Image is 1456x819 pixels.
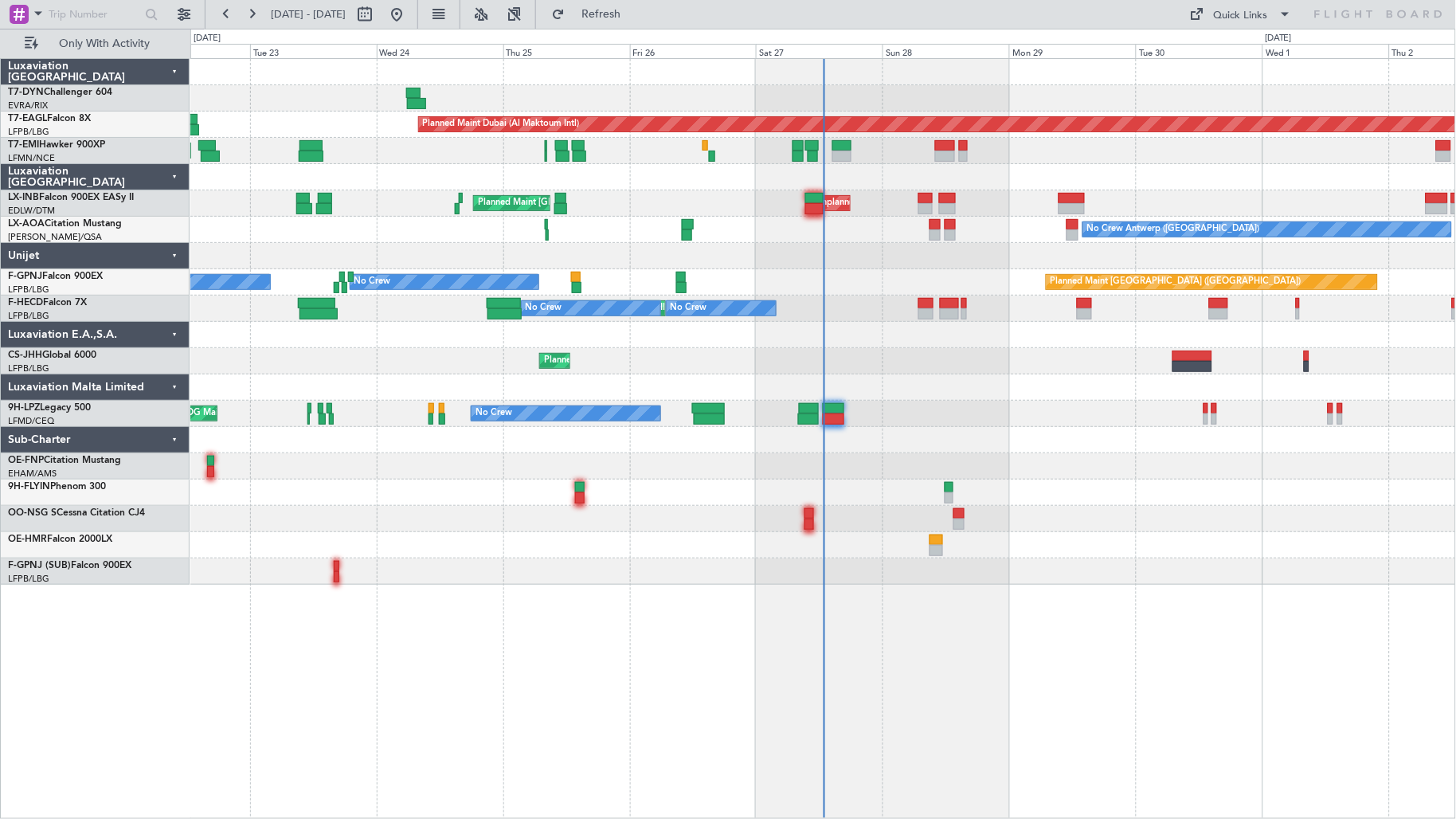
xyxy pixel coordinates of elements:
[8,310,49,322] a: LFPB/LBG
[8,351,96,360] a: CS-JHHGlobal 6000
[1087,217,1260,241] div: No Crew Antwerp ([GEOGRAPHIC_DATA])
[8,114,91,123] a: T7-EAGLFalcon 8X
[8,482,106,492] a: 9H-FLYINPhenom 300
[478,191,729,215] div: Planned Maint [GEOGRAPHIC_DATA] ([GEOGRAPHIC_DATA])
[8,561,71,570] span: F-GPNJ (SUB)
[354,270,391,294] div: No Crew
[503,44,630,58] div: Thu 25
[1262,44,1389,58] div: Wed 1
[8,272,103,281] a: F-GPNJFalcon 900EX
[630,44,757,58] div: Fri 26
[8,193,39,202] span: LX-INB
[8,403,91,413] a: 9H-LPZLegacy 500
[8,456,121,465] a: OE-FNPCitation Mustang
[8,468,57,480] a: EHAM/AMS
[756,44,883,58] div: Sat 27
[423,112,580,136] div: Planned Maint Dubai (Al Maktoum Intl)
[526,296,562,320] div: No Crew
[1136,44,1262,58] div: Tue 30
[568,9,635,20] span: Refresh
[8,114,47,123] span: T7-EAGL
[671,296,707,320] div: No Crew
[8,219,45,229] span: LX-AOA
[544,349,795,373] div: Planned Maint [GEOGRAPHIC_DATA] ([GEOGRAPHIC_DATA])
[41,38,168,49] span: Only With Activity
[544,2,640,27] button: Refresh
[8,100,48,112] a: EVRA/RIX
[1009,44,1136,58] div: Mon 29
[883,44,1009,58] div: Sun 28
[8,362,49,374] a: LFPB/LBG
[8,573,49,585] a: LFPB/LBG
[8,482,50,492] span: 9H-FLYIN
[8,219,122,229] a: LX-AOACitation Mustang
[8,298,43,308] span: F-HECD
[1182,2,1300,27] button: Quick Links
[8,535,47,544] span: OE-HMR
[8,508,57,518] span: OO-NSG S
[271,7,346,22] span: [DATE] - [DATE]
[8,140,105,150] a: T7-EMIHawker 900XP
[8,456,44,465] span: OE-FNP
[1051,270,1301,294] div: Planned Maint [GEOGRAPHIC_DATA] ([GEOGRAPHIC_DATA])
[8,205,55,217] a: EDLW/DTM
[8,508,145,518] a: OO-NSG SCessna Citation CJ4
[8,140,39,150] span: T7-EMI
[8,88,44,97] span: T7-DYN
[8,351,42,360] span: CS-JHH
[8,231,102,243] a: [PERSON_NAME]/QSA
[8,561,131,570] a: F-GPNJ (SUB)Falcon 900EX
[8,298,87,308] a: F-HECDFalcon 7X
[8,284,49,296] a: LFPB/LBG
[8,126,49,138] a: LFPB/LBG
[194,32,221,45] div: [DATE]
[1265,32,1292,45] div: [DATE]
[8,415,54,427] a: LFMD/CEQ
[8,535,112,544] a: OE-HMRFalcon 2000LX
[8,152,55,164] a: LFMN/NCE
[8,193,134,202] a: LX-INBFalcon 900EX EASy II
[18,31,173,57] button: Only With Activity
[250,44,377,58] div: Tue 23
[377,44,503,58] div: Wed 24
[476,402,512,425] div: No Crew
[1214,8,1268,24] div: Quick Links
[8,403,40,413] span: 9H-LPZ
[8,272,42,281] span: F-GPNJ
[49,2,140,26] input: Trip Number
[8,88,112,97] a: T7-DYNChallenger 604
